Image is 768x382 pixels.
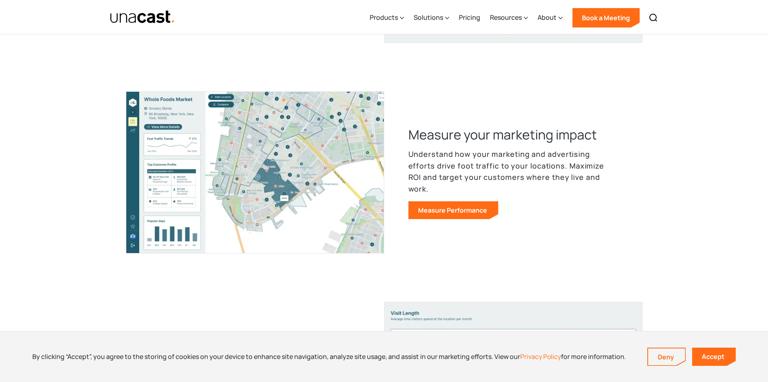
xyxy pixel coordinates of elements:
[370,13,398,22] div: Products
[459,1,480,34] a: Pricing
[414,13,443,22] div: Solutions
[408,126,597,144] h3: Measure your marketing impact
[538,13,557,22] div: About
[370,1,404,34] div: Products
[32,352,626,361] div: By clicking “Accept”, you agree to the storing of cookies on your device to enhance site navigati...
[110,10,176,24] a: home
[520,352,561,361] a: Privacy Policy
[408,148,618,195] p: Understand how your marketing and advertising efforts drive foot traffic to your locations. Maxim...
[490,13,522,22] div: Resources
[692,348,736,366] a: Accept
[126,91,384,253] img: Map of whole foods in Manhattan, with demographic data of people who shop there.
[110,10,176,24] img: Unacast text logo
[414,1,449,34] div: Solutions
[490,1,528,34] div: Resources
[648,348,685,365] a: Deny
[649,13,658,23] img: Search icon
[538,1,563,34] div: About
[572,8,640,27] a: Book a Meeting
[408,201,498,219] a: Measure Performance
